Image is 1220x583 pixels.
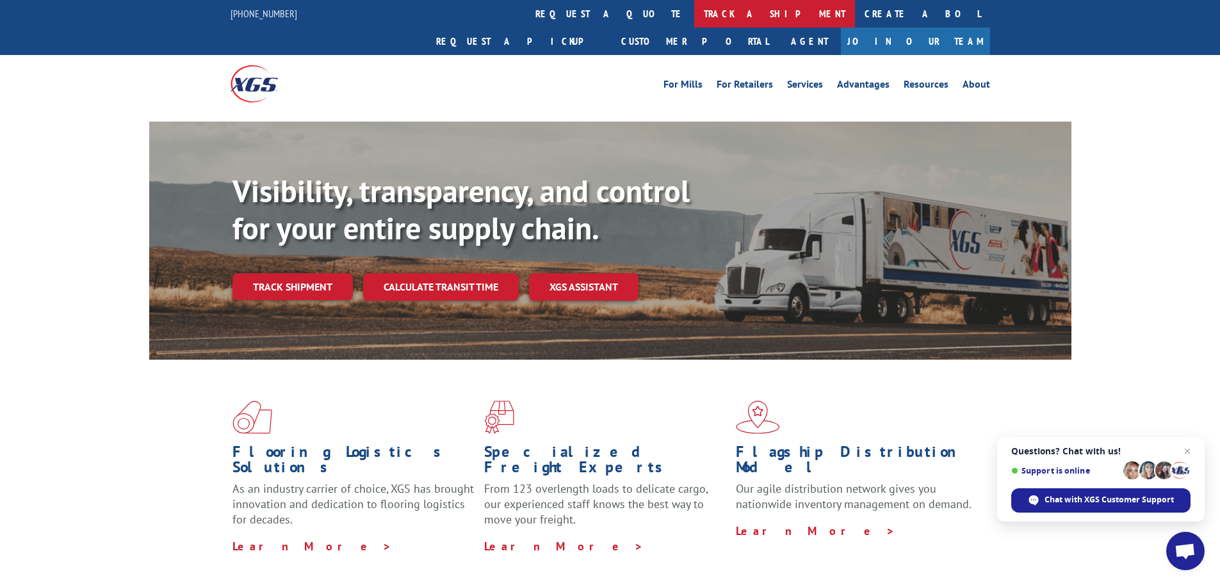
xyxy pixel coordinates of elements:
[231,7,297,20] a: [PHONE_NUMBER]
[841,28,990,55] a: Join Our Team
[736,481,972,511] span: Our agile distribution network gives you nationwide inventory management on demand.
[778,28,841,55] a: Agent
[232,401,272,434] img: xgs-icon-total-supply-chain-intelligence-red
[1045,494,1174,506] span: Chat with XGS Customer Support
[232,481,474,527] span: As an industry carrier of choice, XGS has brought innovation and dedication to flooring logistics...
[484,539,644,554] a: Learn More >
[787,79,823,93] a: Services
[736,444,978,481] h1: Flagship Distribution Model
[484,481,726,538] p: From 123 overlength loads to delicate cargo, our experienced staff knows the best way to move you...
[1166,532,1205,570] div: Open chat
[736,401,780,434] img: xgs-icon-flagship-distribution-model-red
[484,444,726,481] h1: Specialized Freight Experts
[612,28,778,55] a: Customer Portal
[1180,443,1195,459] span: Close chat
[736,523,895,538] a: Learn More >
[232,273,353,300] a: Track shipment
[837,79,890,93] a: Advantages
[1011,446,1191,456] span: Questions? Chat with us!
[963,79,990,93] a: About
[232,539,392,554] a: Learn More >
[904,79,948,93] a: Resources
[1011,488,1191,513] div: Chat with XGS Customer Support
[717,79,773,93] a: For Retailers
[232,171,690,248] b: Visibility, transparency, and control for your entire supply chain.
[529,273,638,301] a: XGS ASSISTANT
[363,273,519,301] a: Calculate transit time
[427,28,612,55] a: Request a pickup
[1011,466,1119,475] span: Support is online
[484,401,514,434] img: xgs-icon-focused-on-flooring-red
[663,79,703,93] a: For Mills
[232,444,475,481] h1: Flooring Logistics Solutions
